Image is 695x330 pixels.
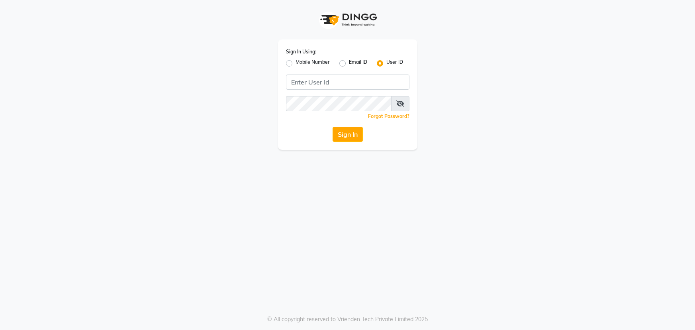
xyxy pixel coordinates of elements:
label: User ID [386,59,403,68]
img: logo1.svg [316,8,380,31]
a: Forgot Password? [368,113,409,119]
input: Username [286,75,409,90]
button: Sign In [333,127,363,142]
input: Username [286,96,392,111]
label: Sign In Using: [286,48,316,55]
label: Mobile Number [296,59,330,68]
label: Email ID [349,59,367,68]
